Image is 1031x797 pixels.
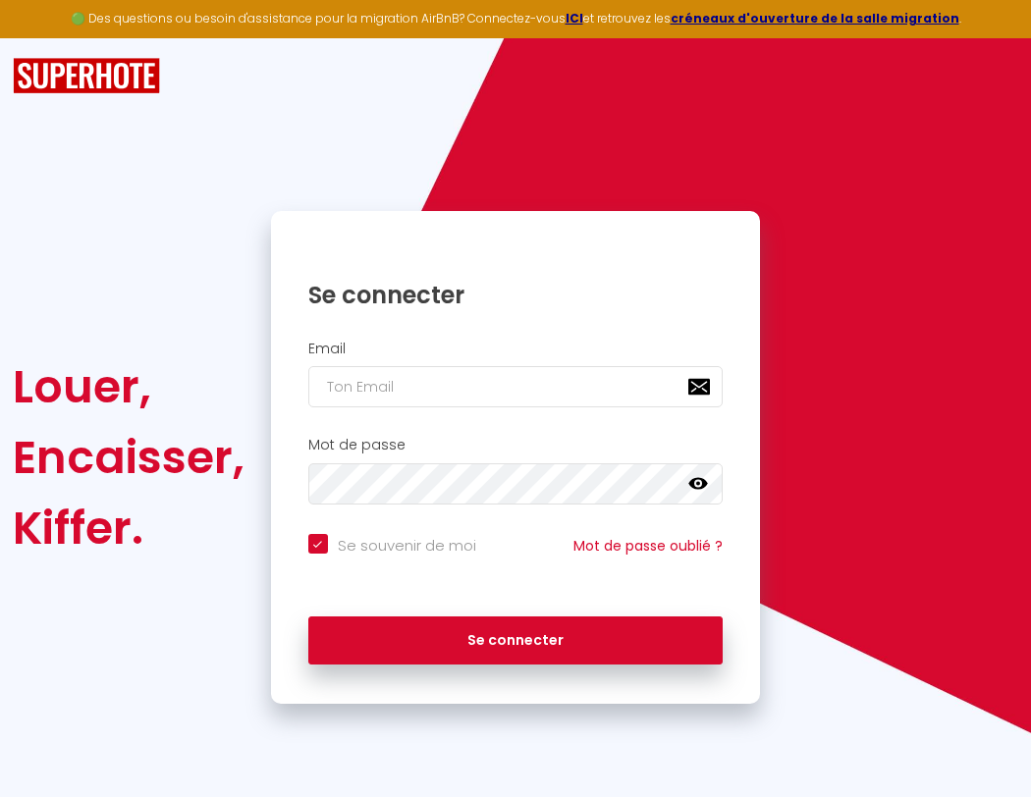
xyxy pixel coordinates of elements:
[13,422,244,493] div: Encaisser,
[308,437,724,453] h2: Mot de passe
[573,536,723,556] a: Mot de passe oublié ?
[566,10,583,27] a: ICI
[13,351,244,422] div: Louer,
[671,10,959,27] a: créneaux d'ouverture de la salle migration
[308,616,724,665] button: Se connecter
[308,341,724,357] h2: Email
[308,366,724,407] input: Ton Email
[13,58,160,94] img: SuperHote logo
[13,493,244,563] div: Kiffer.
[308,280,724,310] h1: Se connecter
